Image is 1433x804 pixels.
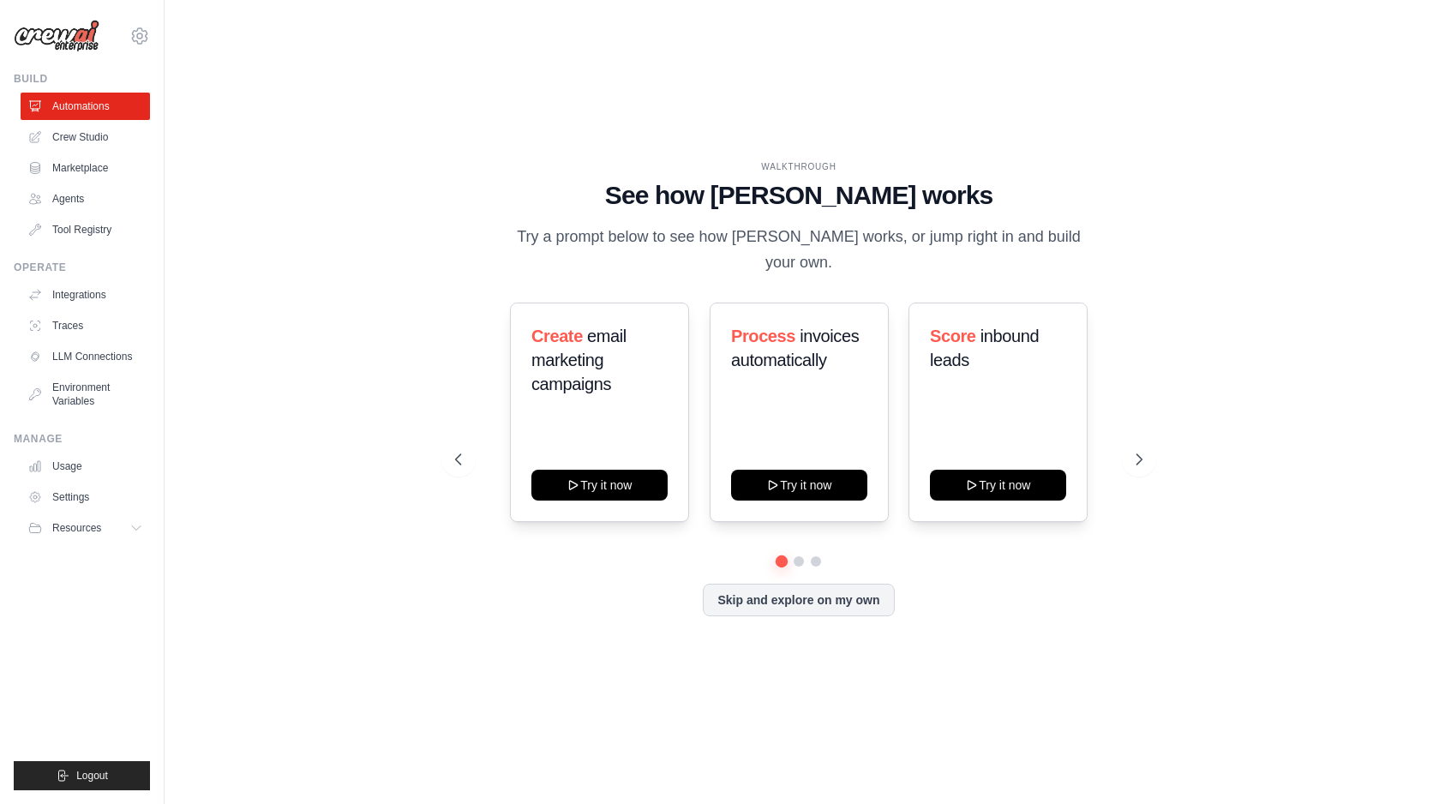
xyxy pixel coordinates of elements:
p: Try a prompt below to see how [PERSON_NAME] works, or jump right in and build your own. [511,225,1087,275]
span: Process [731,327,795,345]
a: Settings [21,483,150,511]
span: inbound leads [930,327,1039,369]
a: Tool Registry [21,216,150,243]
a: Environment Variables [21,374,150,415]
a: Integrations [21,281,150,309]
h1: See how [PERSON_NAME] works [455,180,1142,211]
button: Resources [21,514,150,542]
button: Try it now [930,470,1066,501]
span: invoices automatically [731,327,859,369]
span: Logout [76,769,108,783]
span: email marketing campaigns [531,327,627,393]
div: Build [14,72,150,86]
a: Usage [21,453,150,480]
span: Resources [52,521,101,535]
button: Try it now [731,470,867,501]
div: Operate [14,261,150,274]
span: Score [930,327,976,345]
a: Traces [21,312,150,339]
span: Create [531,327,583,345]
a: Marketplace [21,154,150,182]
img: Logo [14,20,99,52]
a: Crew Studio [21,123,150,151]
div: Manage [14,432,150,446]
button: Skip and explore on my own [703,584,894,616]
a: Agents [21,185,150,213]
div: WALKTHROUGH [455,160,1142,173]
button: Logout [14,761,150,790]
a: Automations [21,93,150,120]
a: LLM Connections [21,343,150,370]
button: Try it now [531,470,668,501]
